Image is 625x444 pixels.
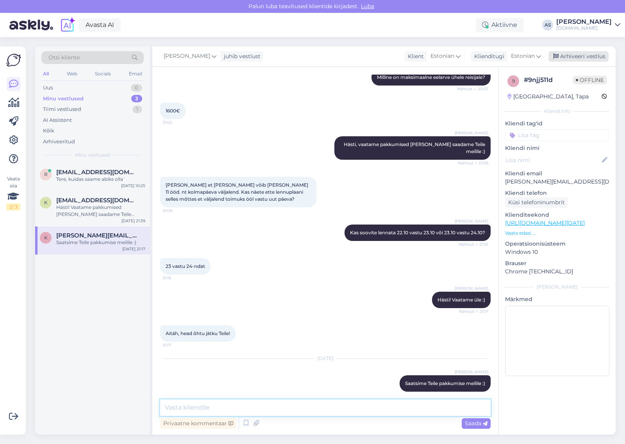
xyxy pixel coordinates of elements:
span: 21:02 [162,119,192,125]
div: 2 / 3 [6,203,20,210]
span: 10:25 [459,392,488,398]
p: Windows 10 [505,248,609,256]
span: [PERSON_NAME] [455,285,488,291]
span: Offline [573,76,607,84]
p: Kliendi nimi [505,144,609,152]
span: Estonian [511,52,535,61]
div: Klienditugi [471,52,504,61]
span: k [44,235,48,241]
img: explore-ai [59,17,76,33]
div: Saatsime Teile pakkumise meilile :) [56,239,145,246]
div: Kõik [43,127,54,135]
p: [PERSON_NAME][EMAIL_ADDRESS][DOMAIN_NAME] [505,178,609,186]
div: Küsi telefoninumbrit [505,197,568,208]
span: Hästi! Vaatame üle :) [437,297,485,303]
span: Hästi, vaatame pakkumised [PERSON_NAME] saadame Teile meilile :) [344,141,486,154]
a: Avasta AI [79,18,121,32]
span: rainertammiksalu@gmail.com [56,169,137,176]
div: juhib vestlust [221,52,261,61]
div: All [41,69,50,79]
div: 3 [131,95,142,103]
span: 9 [512,78,515,84]
span: 21:16 [162,275,192,281]
div: Web [65,69,79,79]
div: [DATE] 21:17 [122,246,145,252]
p: Kliendi telefon [505,189,609,197]
span: Saatsime Teile pakkumise meilile :) [405,380,485,386]
p: Kliendi tag'id [505,119,609,128]
div: Minu vestlused [43,95,84,103]
p: Märkmed [505,295,609,303]
p: Klienditeekond [505,211,609,219]
div: [DATE] 10:25 [121,183,145,189]
div: Kliendi info [505,108,609,115]
span: r [44,171,48,177]
span: Milline on maksimaalne eelarve ühele reisijale? [377,74,485,80]
a: [PERSON_NAME][DOMAIN_NAME] [556,19,620,31]
span: Nähtud ✓ 21:06 [458,160,488,166]
span: [PERSON_NAME] [164,52,210,61]
div: Arhiveeritud [43,138,75,146]
div: Socials [93,69,112,79]
div: 0 [131,84,142,92]
span: 21:17 [162,342,192,348]
span: Minu vestlused [75,152,110,159]
div: [GEOGRAPHIC_DATA], Tapa [507,93,589,101]
span: Otsi kliente [48,53,80,62]
div: Uus [43,84,53,92]
p: Operatsioonisüsteem [505,240,609,248]
span: [PERSON_NAME] [455,218,488,224]
span: Kas soovite lennata 22.10 vastu 23.10 või 23.10 vastu 24.10? [350,230,485,235]
span: Estonian [430,52,454,61]
span: Luba [359,3,377,10]
div: # 9njj511d [524,75,573,85]
div: Privaatne kommentaar [160,418,236,429]
div: Tere, kuidas saame abiks olla` [56,176,145,183]
span: K [44,200,48,205]
span: [PERSON_NAME] [455,130,488,136]
p: Kliendi email [505,169,609,178]
div: Hästi! Vaatame pakkumised [PERSON_NAME] saadame Teile parimad valikud meilile esimesel võimalusel :) [56,204,145,218]
span: Nähtud ✓ 21:10 [459,241,488,247]
span: Kerli.pelt@gmail.com [56,197,137,204]
span: Nähtud ✓ 20:57 [457,86,488,92]
p: Chrome [TECHNICAL_ID] [505,267,609,276]
span: [PERSON_NAME] et [PERSON_NAME] võib [PERSON_NAME] 11 ööd. nt kolmapäeva väljalend. Kas näete ette... [166,182,309,202]
span: [PERSON_NAME] [455,369,488,375]
div: Tiimi vestlused [43,105,81,113]
div: Vaata siia [6,175,20,210]
span: 21:09 [162,208,192,214]
input: Lisa nimi [505,156,600,164]
div: Arhiveeri vestlus [548,51,609,62]
div: [DATE] [160,355,491,362]
div: 1 [132,105,142,113]
div: Klient [405,52,424,61]
input: Lisa tag [505,129,609,141]
span: 23 vastu 24-ndat [166,263,205,269]
div: [PERSON_NAME] [556,19,612,25]
div: AS [542,20,553,30]
div: Aktiivne [476,18,523,32]
p: Brauser [505,259,609,267]
a: [URL][DOMAIN_NAME][DATE] [505,219,585,226]
p: Vaata edasi ... [505,230,609,237]
span: 1600€ [166,108,180,114]
div: Email [127,69,144,79]
div: [DATE] 21:39 [121,218,145,224]
div: AI Assistent [43,116,72,124]
div: [PERSON_NAME] [505,284,609,291]
span: Nähtud ✓ 21:17 [459,308,488,314]
img: Askly Logo [6,53,21,68]
span: Saada [465,420,487,427]
div: [DOMAIN_NAME] [556,25,612,31]
span: karol@autobussirent.ee [56,232,137,239]
span: Aitäh, head õhtu jätku Teile! [166,330,230,336]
